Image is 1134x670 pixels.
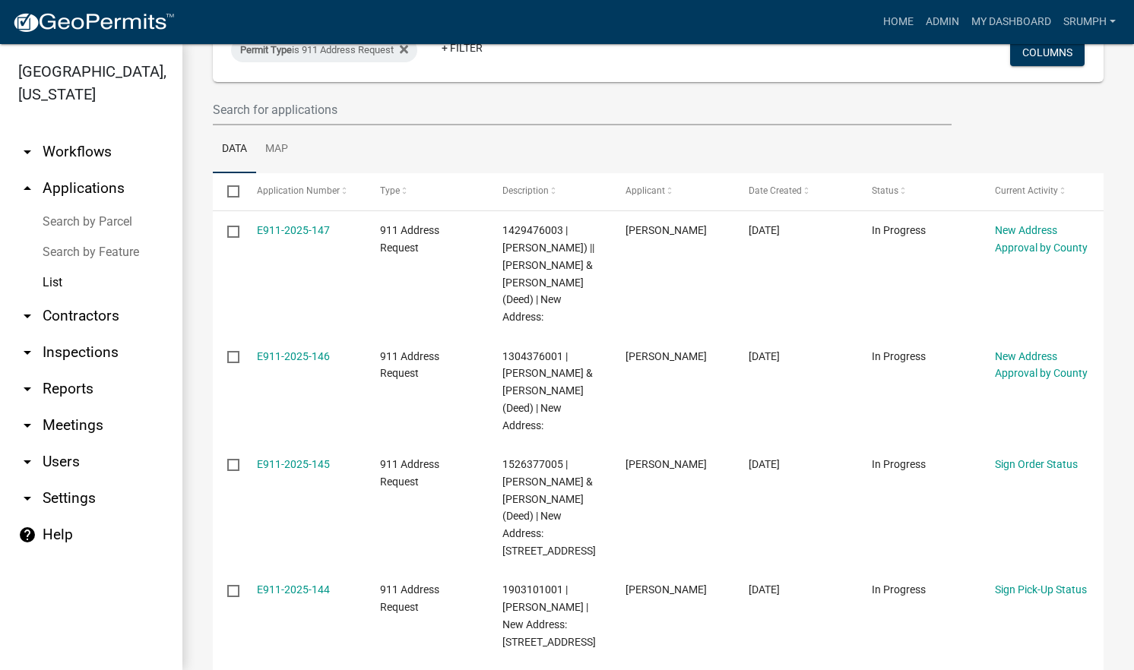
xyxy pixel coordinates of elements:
[18,489,36,507] i: arrow_drop_down
[257,458,330,470] a: E911-2025-145
[18,179,36,198] i: arrow_drop_up
[1057,8,1122,36] a: srumph
[995,224,1088,254] a: New Address Approval by County
[502,458,596,557] span: 1526377005 | OLESON KRISTOPHER T & BAHLS JACQUELINE M (Deed) | New Address: 26273 GRANDVIEW RD, E...
[257,583,330,596] a: E911-2025-144
[18,526,36,544] i: help
[18,143,36,161] i: arrow_drop_down
[872,458,926,470] span: In Progress
[18,343,36,362] i: arrow_drop_down
[626,583,707,596] span: Samantha Rumph
[877,8,920,36] a: Home
[626,185,665,196] span: Applicant
[429,34,495,62] a: + Filter
[380,185,400,196] span: Type
[749,583,780,596] span: 09/26/2025
[965,8,1057,36] a: My Dashboard
[380,224,439,254] span: 911 Address Request
[1010,39,1085,66] button: Columns
[626,458,707,470] span: Nathan Ward
[256,125,297,174] a: Map
[502,350,593,431] span: 1304376001 | WHITTLE MICHAEL J & HOLLIE L (Deed) | New Address:
[240,44,292,55] span: Permit Type
[626,224,707,236] span: Nathan Ward
[872,350,926,362] span: In Progress
[626,350,707,362] span: Nathan Ward
[734,173,857,210] datatable-header-cell: Date Created
[380,350,439,380] span: 911 Address Request
[380,458,439,488] span: 911 Address Request
[502,583,596,647] span: 1903101001 | HERSHBERGER MENNO | New Address: 25089 Hamlet Rd Edgewood IA 52042
[995,583,1087,596] a: Sign Pick-Up Status
[872,583,926,596] span: In Progress
[18,307,36,325] i: arrow_drop_down
[213,125,256,174] a: Data
[749,350,780,362] span: 10/06/2025
[231,38,417,62] div: is 911 Address Request
[749,185,802,196] span: Date Created
[488,173,611,210] datatable-header-cell: Description
[502,224,594,323] span: 1429476003 | RINIKER CHRIS (Deed) || RINIKER ADAM & NICHOLE (Deed) | New Address:
[872,224,926,236] span: In Progress
[980,173,1104,210] datatable-header-cell: Current Activity
[872,185,898,196] span: Status
[995,185,1058,196] span: Current Activity
[18,380,36,398] i: arrow_drop_down
[920,8,965,36] a: Admin
[213,173,242,210] datatable-header-cell: Select
[749,458,780,470] span: 10/06/2025
[242,173,365,210] datatable-header-cell: Application Number
[257,350,330,362] a: E911-2025-146
[18,453,36,471] i: arrow_drop_down
[995,350,1088,380] a: New Address Approval by County
[257,185,340,196] span: Application Number
[857,173,980,210] datatable-header-cell: Status
[611,173,734,210] datatable-header-cell: Applicant
[213,94,952,125] input: Search for applications
[18,416,36,435] i: arrow_drop_down
[995,458,1078,470] a: Sign Order Status
[257,224,330,236] a: E911-2025-147
[749,224,780,236] span: 10/06/2025
[380,583,439,613] span: 911 Address Request
[365,173,488,210] datatable-header-cell: Type
[502,185,549,196] span: Description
